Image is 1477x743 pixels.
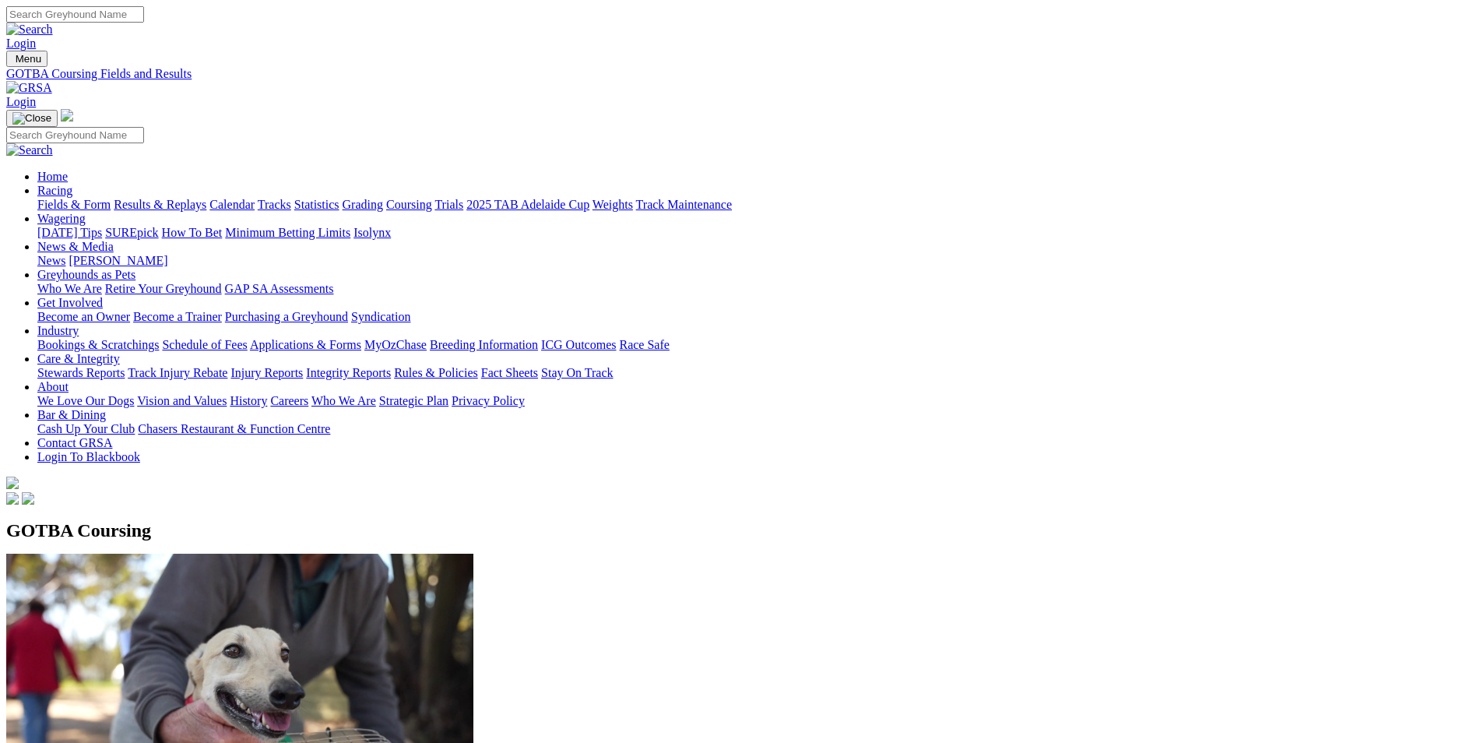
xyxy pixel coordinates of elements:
[6,81,52,95] img: GRSA
[37,226,102,239] a: [DATE] Tips
[37,450,140,463] a: Login To Blackbook
[379,394,448,407] a: Strategic Plan
[37,380,69,393] a: About
[137,394,227,407] a: Vision and Values
[6,37,36,50] a: Login
[6,51,47,67] button: Toggle navigation
[353,226,391,239] a: Isolynx
[6,23,53,37] img: Search
[37,422,135,435] a: Cash Up Your Club
[593,198,633,211] a: Weights
[270,394,308,407] a: Careers
[351,310,410,323] a: Syndication
[230,394,267,407] a: History
[619,338,669,351] a: Race Safe
[128,366,227,379] a: Track Injury Rebate
[37,240,114,253] a: News & Media
[37,198,1471,212] div: Racing
[37,268,135,281] a: Greyhounds as Pets
[6,6,144,23] input: Search
[37,324,79,337] a: Industry
[22,492,34,505] img: twitter.svg
[541,338,616,351] a: ICG Outcomes
[37,296,103,309] a: Get Involved
[430,338,538,351] a: Breeding Information
[481,366,538,379] a: Fact Sheets
[6,492,19,505] img: facebook.svg
[394,366,478,379] a: Rules & Policies
[37,198,111,211] a: Fields & Form
[37,352,120,365] a: Care & Integrity
[6,520,151,541] span: GOTBA Coursing
[294,198,339,211] a: Statistics
[138,422,330,435] a: Chasers Restaurant & Function Centre
[6,127,144,143] input: Search
[311,394,376,407] a: Who We Are
[636,198,732,211] a: Track Maintenance
[37,282,102,295] a: Who We Are
[452,394,525,407] a: Privacy Policy
[6,110,58,127] button: Toggle navigation
[306,366,391,379] a: Integrity Reports
[541,366,613,379] a: Stay On Track
[434,198,463,211] a: Trials
[37,310,130,323] a: Become an Owner
[37,366,1471,380] div: Care & Integrity
[37,408,106,421] a: Bar & Dining
[225,226,350,239] a: Minimum Betting Limits
[6,143,53,157] img: Search
[343,198,383,211] a: Grading
[105,226,158,239] a: SUREpick
[37,310,1471,324] div: Get Involved
[230,366,303,379] a: Injury Reports
[37,226,1471,240] div: Wagering
[37,338,159,351] a: Bookings & Scratchings
[133,310,222,323] a: Become a Trainer
[466,198,589,211] a: 2025 TAB Adelaide Cup
[6,477,19,489] img: logo-grsa-white.png
[105,282,222,295] a: Retire Your Greyhound
[162,338,247,351] a: Schedule of Fees
[37,254,1471,268] div: News & Media
[6,67,1471,81] a: GOTBA Coursing Fields and Results
[37,254,65,267] a: News
[37,338,1471,352] div: Industry
[209,198,255,211] a: Calendar
[386,198,432,211] a: Coursing
[258,198,291,211] a: Tracks
[37,394,134,407] a: We Love Our Dogs
[6,95,36,108] a: Login
[37,422,1471,436] div: Bar & Dining
[162,226,223,239] a: How To Bet
[37,394,1471,408] div: About
[61,109,73,121] img: logo-grsa-white.png
[37,282,1471,296] div: Greyhounds as Pets
[364,338,427,351] a: MyOzChase
[114,198,206,211] a: Results & Replays
[16,53,41,65] span: Menu
[225,310,348,323] a: Purchasing a Greyhound
[69,254,167,267] a: [PERSON_NAME]
[37,366,125,379] a: Stewards Reports
[37,170,68,183] a: Home
[12,112,51,125] img: Close
[37,212,86,225] a: Wagering
[225,282,334,295] a: GAP SA Assessments
[37,436,112,449] a: Contact GRSA
[250,338,361,351] a: Applications & Forms
[37,184,72,197] a: Racing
